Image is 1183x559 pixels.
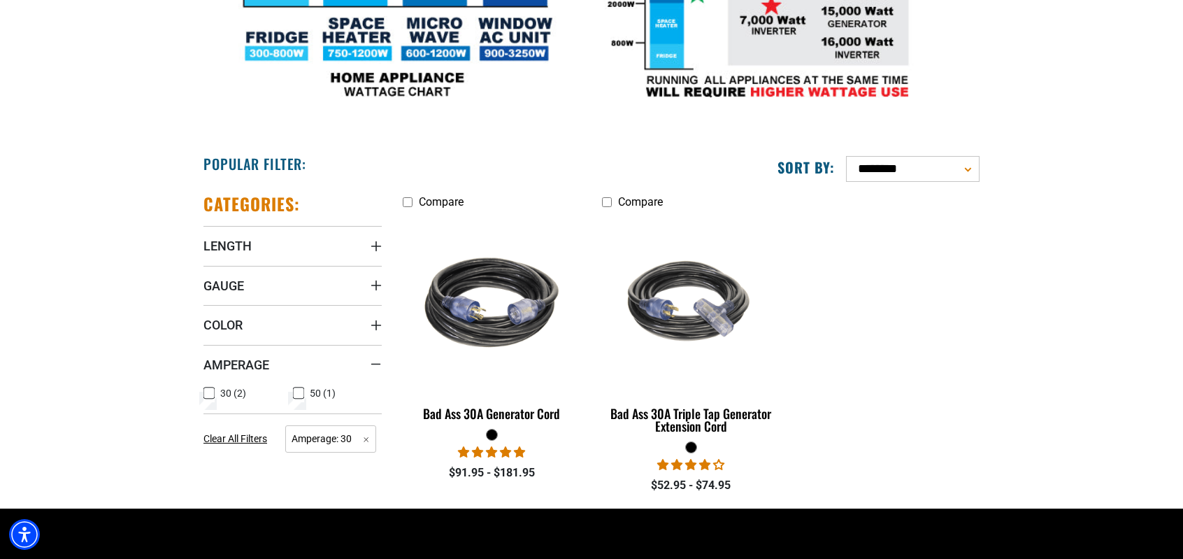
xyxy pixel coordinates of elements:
[203,193,300,215] h2: Categories:
[603,222,779,383] img: black
[203,238,252,254] span: Length
[404,222,580,383] img: black
[403,407,581,420] div: Bad Ass 30A Generator Cord
[203,278,244,294] span: Gauge
[657,458,724,472] span: 4.00 stars
[777,158,835,176] label: Sort by:
[285,425,376,453] span: Amperage: 30
[310,388,336,398] span: 50 (1)
[403,215,581,428] a: black Bad Ass 30A Generator Cord
[618,195,663,208] span: Compare
[203,345,382,384] summary: Amperage
[220,388,246,398] span: 30 (2)
[419,195,464,208] span: Compare
[203,432,273,446] a: Clear All Filters
[285,432,376,445] a: Amperage: 30
[602,477,780,494] div: $52.95 - $74.95
[602,407,780,432] div: Bad Ass 30A Triple Tap Generator Extension Cord
[9,519,40,550] div: Accessibility Menu
[458,446,525,459] span: 5.00 stars
[203,226,382,265] summary: Length
[602,215,780,441] a: black Bad Ass 30A Triple Tap Generator Extension Cord
[203,305,382,344] summary: Color
[203,317,243,333] span: Color
[203,357,269,373] span: Amperage
[403,465,581,481] div: $91.95 - $181.95
[203,433,267,444] span: Clear All Filters
[203,155,306,173] h2: Popular Filter:
[203,266,382,305] summary: Gauge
